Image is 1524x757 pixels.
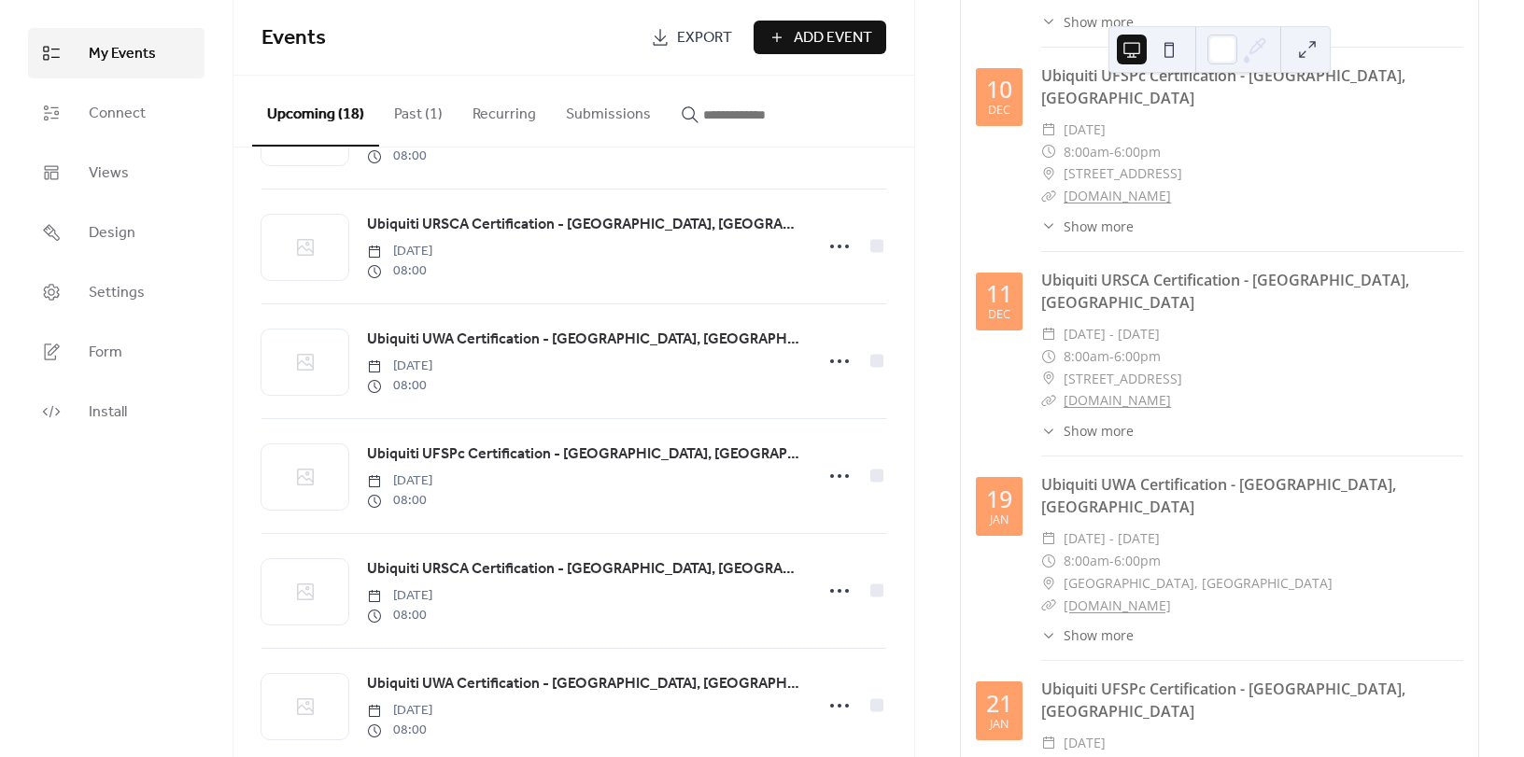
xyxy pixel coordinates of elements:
div: 10 [986,77,1012,101]
span: Connect [89,103,146,125]
span: Views [89,162,129,185]
span: 08:00 [367,606,432,625]
span: [DATE] [367,471,432,491]
span: Form [89,342,122,364]
button: Recurring [458,76,551,145]
span: Export [677,27,732,49]
div: ​ [1041,550,1056,572]
span: 08:00 [367,376,432,396]
div: ​ [1041,732,1056,754]
a: My Events [28,28,205,78]
a: Ubiquiti URSCA Certification - [GEOGRAPHIC_DATA], [GEOGRAPHIC_DATA] [1041,270,1409,313]
span: [DATE] [1064,732,1106,754]
a: Settings [28,267,205,317]
div: ​ [1041,527,1056,550]
a: Design [28,207,205,258]
div: ​ [1041,217,1056,236]
a: [DOMAIN_NAME] [1064,596,1171,614]
span: [DATE] - [DATE] [1064,527,1160,550]
button: Upcoming (18) [252,76,379,147]
span: Show more [1064,421,1134,441]
span: 8:00am [1064,141,1109,163]
button: ​Show more [1041,625,1134,645]
span: 6:00pm [1114,550,1161,572]
a: [DOMAIN_NAME] [1064,187,1171,204]
div: Dec [988,105,1010,117]
span: [STREET_ADDRESS] [1064,162,1182,185]
span: Show more [1064,217,1134,236]
span: Ubiquiti URSCA Certification - [GEOGRAPHIC_DATA], [GEOGRAPHIC_DATA] [367,558,802,581]
span: 8:00am [1064,345,1109,368]
span: 08:00 [367,491,432,511]
span: - [1109,141,1114,163]
button: ​Show more [1041,12,1134,32]
span: [DATE] - [DATE] [1064,323,1160,345]
a: Ubiquiti URSCA Certification - [GEOGRAPHIC_DATA], [GEOGRAPHIC_DATA] [367,557,802,582]
span: [DATE] [367,586,432,606]
span: Ubiquiti UWA Certification - [GEOGRAPHIC_DATA], [GEOGRAPHIC_DATA] [367,673,802,695]
button: Add Event [754,21,886,54]
a: [DOMAIN_NAME] [1064,391,1171,409]
span: - [1109,345,1114,368]
a: Connect [28,88,205,138]
div: ​ [1041,141,1056,163]
a: Ubiquiti UWA Certification - [GEOGRAPHIC_DATA], [GEOGRAPHIC_DATA] [367,328,802,352]
div: ​ [1041,323,1056,345]
a: Form [28,327,205,377]
span: 08:00 [367,147,432,166]
div: ​ [1041,625,1056,645]
span: Ubiquiti UWA Certification - [GEOGRAPHIC_DATA], [GEOGRAPHIC_DATA] [367,329,802,351]
div: ​ [1041,368,1056,390]
span: 6:00pm [1114,345,1161,368]
div: Jan [990,719,1009,731]
div: ​ [1041,421,1056,441]
a: Ubiquiti UWA Certification - [GEOGRAPHIC_DATA], [GEOGRAPHIC_DATA] [1041,474,1396,517]
span: [DATE] [367,357,432,376]
div: 11 [986,282,1012,305]
a: Ubiquiti UFSPc Certification - [GEOGRAPHIC_DATA], [GEOGRAPHIC_DATA] [367,442,802,467]
div: ​ [1041,119,1056,141]
span: 08:00 [367,721,432,740]
button: ​Show more [1041,217,1134,236]
div: ​ [1041,389,1056,412]
button: Submissions [551,76,666,145]
button: Past (1) [379,76,458,145]
span: My Events [89,43,156,65]
div: ​ [1041,345,1056,368]
span: 6:00pm [1114,141,1161,163]
a: Ubiquiti UFSPc Certification - [GEOGRAPHIC_DATA], [GEOGRAPHIC_DATA] [1041,65,1405,108]
div: ​ [1041,185,1056,207]
a: Ubiquiti UFSPc Certification - [GEOGRAPHIC_DATA], [GEOGRAPHIC_DATA] [1041,679,1405,722]
span: Settings [89,282,145,304]
span: Ubiquiti URSCA Certification - [GEOGRAPHIC_DATA], [GEOGRAPHIC_DATA] [367,214,802,236]
span: [DATE] [367,242,432,261]
span: Show more [1064,625,1134,645]
div: ​ [1041,595,1056,617]
button: ​Show more [1041,421,1134,441]
span: Show more [1064,12,1134,32]
span: Design [89,222,135,245]
span: [STREET_ADDRESS] [1064,368,1182,390]
a: Export [637,21,746,54]
span: Add Event [794,27,872,49]
span: 08:00 [367,261,432,281]
span: Install [89,401,127,424]
a: Install [28,386,205,437]
div: Jan [990,514,1009,526]
a: Views [28,147,205,198]
span: - [1109,550,1114,572]
span: Events [261,18,326,59]
div: 21 [986,692,1012,715]
div: 19 [986,487,1012,511]
span: Ubiquiti UFSPc Certification - [GEOGRAPHIC_DATA], [GEOGRAPHIC_DATA] [367,443,802,466]
span: [GEOGRAPHIC_DATA], [GEOGRAPHIC_DATA] [1064,572,1333,595]
a: Ubiquiti URSCA Certification - [GEOGRAPHIC_DATA], [GEOGRAPHIC_DATA] [367,213,802,237]
div: ​ [1041,162,1056,185]
div: Dec [988,309,1010,321]
span: [DATE] [367,701,432,721]
a: Ubiquiti UWA Certification - [GEOGRAPHIC_DATA], [GEOGRAPHIC_DATA] [367,672,802,696]
div: ​ [1041,572,1056,595]
span: [DATE] [1064,119,1106,141]
div: ​ [1041,12,1056,32]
